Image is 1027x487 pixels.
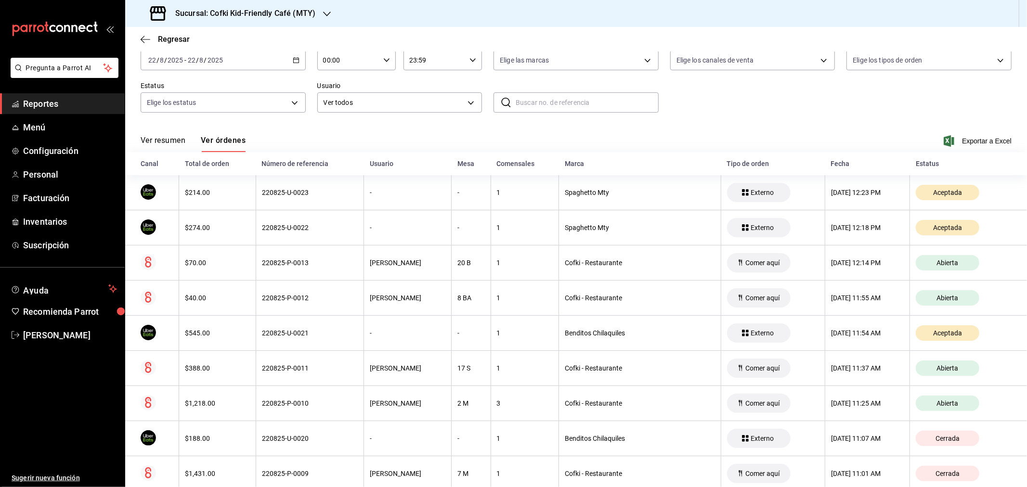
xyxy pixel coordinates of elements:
div: [DATE] 11:01 AM [831,470,904,477]
div: 220825-U-0021 [262,329,358,337]
div: 8 BA [457,294,484,302]
label: Estatus [141,83,306,90]
div: [DATE] 11:54 AM [831,329,904,337]
div: - [457,189,484,196]
span: Cerrada [932,435,963,442]
span: Comer aquí [741,399,783,407]
div: 220825-P-0013 [262,259,358,267]
span: Facturación [23,192,117,205]
div: [DATE] 12:23 PM [831,189,904,196]
input: Buscar no. de referencia [516,93,659,112]
div: - [370,224,445,231]
div: [PERSON_NAME] [370,470,445,477]
button: Exportar a Excel [946,135,1012,147]
span: / [156,56,159,64]
label: Usuario [317,83,482,90]
div: Marca [565,160,715,167]
input: -- [199,56,204,64]
div: $388.00 [185,364,250,372]
div: $40.00 [185,294,250,302]
div: 220825-P-0010 [262,399,358,407]
div: Número de referencia [261,160,358,167]
button: Pregunta a Parrot AI [11,58,118,78]
div: Tipo de orden [727,160,819,167]
div: navigation tabs [141,136,246,152]
div: [PERSON_NAME] [370,364,445,372]
span: Regresar [158,35,190,44]
span: Menú [23,121,117,134]
div: [DATE] 12:18 PM [831,224,904,231]
span: Personal [23,168,117,181]
div: Spaghetto Mty [565,189,715,196]
button: Regresar [141,35,190,44]
span: Elige las marcas [500,55,549,65]
div: Spaghetto Mty [565,224,715,231]
span: / [164,56,167,64]
span: Reportes [23,97,117,110]
div: 17 S [457,364,484,372]
button: Ver resumen [141,136,185,152]
div: Cofki - Restaurante [565,364,715,372]
span: Comer aquí [741,294,783,302]
span: Comer aquí [741,259,783,267]
div: Cofki - Restaurante [565,259,715,267]
div: Benditos Chilaquiles [565,435,715,442]
span: Abierta [933,294,962,302]
div: Canal [141,160,173,167]
div: - [370,329,445,337]
span: Sugerir nueva función [12,473,117,483]
div: 1 [497,224,553,231]
span: / [204,56,207,64]
span: Recomienda Parrot [23,305,117,318]
div: [PERSON_NAME] [370,259,445,267]
div: 1 [497,329,553,337]
div: [DATE] 12:14 PM [831,259,904,267]
span: Abierta [933,259,962,267]
span: Externo [747,224,778,231]
div: 1 [497,470,553,477]
span: Aceptada [929,189,966,196]
div: 220825-P-0012 [262,294,358,302]
div: $214.00 [185,189,250,196]
span: Configuración [23,144,117,157]
span: Elige los tipos de orden [853,55,922,65]
span: / [196,56,199,64]
span: Externo [747,189,778,196]
div: - [457,224,484,231]
div: Total de orden [185,160,250,167]
div: Fecha [831,160,904,167]
input: ---- [167,56,183,64]
div: Cofki - Restaurante [565,470,715,477]
div: - [370,435,445,442]
div: Mesa [457,160,485,167]
div: 220825-P-0009 [262,470,358,477]
div: $274.00 [185,224,250,231]
input: -- [187,56,196,64]
button: open_drawer_menu [106,25,114,33]
input: -- [148,56,156,64]
span: Inventarios [23,215,117,228]
div: 1 [497,259,553,267]
div: [DATE] 11:25 AM [831,399,904,407]
div: [PERSON_NAME] [370,399,445,407]
span: Externo [747,329,778,337]
div: Usuario [370,160,446,167]
span: Comer aquí [741,470,783,477]
div: - [370,189,445,196]
div: 7 M [457,470,484,477]
div: - [457,435,484,442]
h3: Sucursal: Cofki Kid-Friendly Café (MTY) [168,8,315,19]
input: ---- [207,56,223,64]
div: 220825-U-0023 [262,189,358,196]
div: [DATE] 11:55 AM [831,294,904,302]
span: Abierta [933,364,962,372]
div: [DATE] 11:07 AM [831,435,904,442]
span: Cerrada [932,470,963,477]
a: Pregunta a Parrot AI [7,70,118,80]
span: - [184,56,186,64]
span: Aceptada [929,329,966,337]
div: Cofki - Restaurante [565,399,715,407]
span: Ayuda [23,283,104,295]
div: 3 [497,399,553,407]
